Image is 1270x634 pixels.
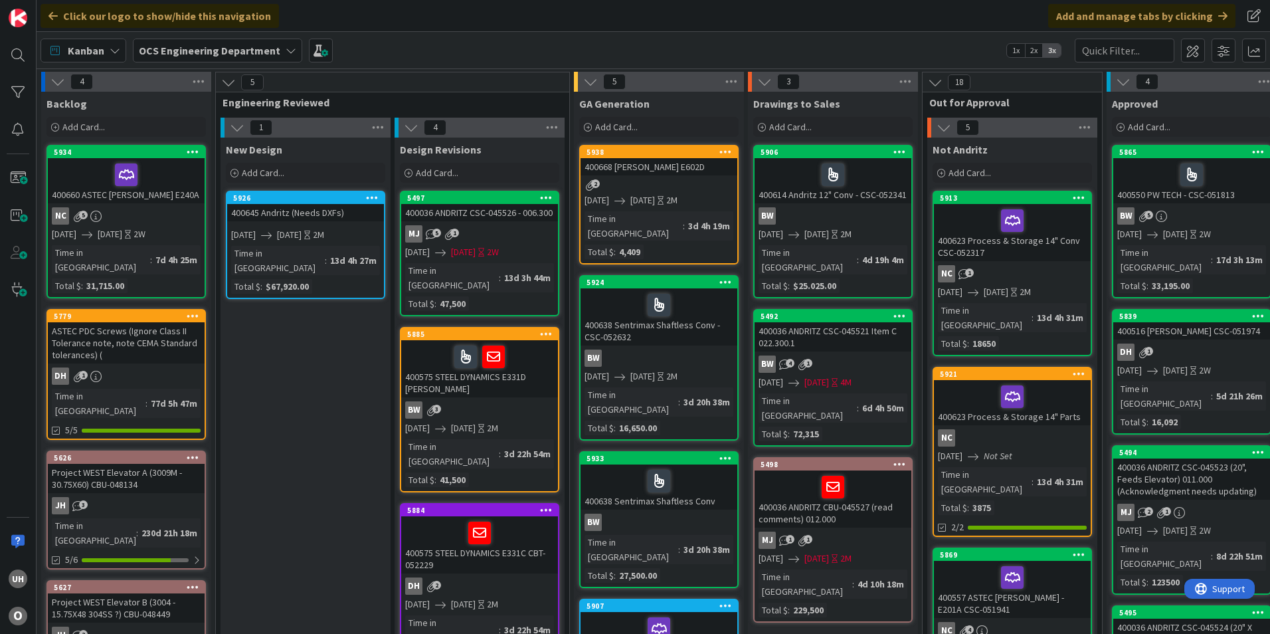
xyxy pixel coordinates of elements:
span: [DATE] [1163,364,1188,377]
div: NC [52,207,69,225]
span: [DATE] [98,227,122,241]
span: 1 [965,268,974,277]
span: Add Card... [416,167,458,179]
div: 400516 [PERSON_NAME] CSC-051974 [1113,322,1270,340]
span: : [614,568,616,583]
div: 2M [840,227,852,241]
div: 3875 [969,500,994,515]
div: BW [401,401,558,419]
div: Time in [GEOGRAPHIC_DATA] [405,263,499,292]
div: Total $ [405,473,434,487]
div: Time in [GEOGRAPHIC_DATA] [405,439,499,469]
div: Click our logo to show/hide this navigation [41,4,279,28]
div: 5926 [233,193,384,203]
span: : [145,396,147,411]
div: 230d 21h 18m [138,526,201,540]
div: 400614 Andritz 12" Conv - CSC-052341 [755,158,911,203]
div: Time in [GEOGRAPHIC_DATA] [52,518,136,548]
div: $25.025.00 [790,278,840,293]
div: MJ [755,532,911,549]
div: 5885 [407,330,558,339]
div: Project WEST Elevator A (3009M - 30.75X60) CBU-048134 [48,464,205,493]
div: 5924 [587,278,737,287]
div: BW [581,514,737,531]
div: 13d 4h 31m [1034,475,1087,489]
div: Time in [GEOGRAPHIC_DATA] [585,387,678,417]
span: [DATE] [1163,524,1188,538]
div: NC [938,429,955,447]
div: 400575 STEEL DYNAMICS E331C CBT-052229 [401,516,558,574]
div: Total $ [405,296,434,311]
div: BW [1117,207,1134,225]
div: BW [759,356,776,373]
div: 5865 [1113,146,1270,158]
div: 2M [313,228,324,242]
span: 5/6 [65,553,78,567]
div: 5934 [54,148,205,157]
span: [DATE] [585,370,609,383]
div: Total $ [759,427,788,441]
div: 2M [1020,285,1031,299]
span: [DATE] [630,370,655,383]
span: : [788,427,790,441]
div: 16,650.00 [616,421,660,435]
div: 33,195.00 [1148,278,1193,293]
div: 5885 [401,328,558,340]
div: NC [938,265,955,282]
span: Out for Approval [929,96,1085,109]
div: 5779 [54,312,205,321]
div: 2M [487,421,498,435]
div: NC [934,265,1091,282]
div: JH [52,497,69,514]
div: Total $ [1117,415,1146,429]
div: 3d 20h 38m [680,542,733,557]
span: : [683,219,685,233]
div: BW [585,514,602,531]
div: Total $ [1117,278,1146,293]
div: 5885400575 STEEL DYNAMICS E331D [PERSON_NAME] [401,328,558,397]
div: 5839400516 [PERSON_NAME] CSC-051974 [1113,310,1270,340]
div: 3d 20h 38m [680,395,733,409]
div: 400623 Process & Storage 14" Conv CSC-052317 [934,204,1091,261]
div: Total $ [1117,575,1146,589]
div: 5497 [401,192,558,204]
div: BW [1113,207,1270,225]
div: 5494 [1119,448,1270,457]
div: $67,920.00 [262,279,312,294]
span: : [1211,253,1213,267]
div: 400645 Andritz (Needs DXFs) [227,204,384,221]
div: 5865 [1119,148,1270,157]
div: BW [405,401,422,419]
span: : [434,296,436,311]
span: [DATE] [52,227,76,241]
div: NC [934,429,1091,447]
div: 5626Project WEST Elevator A (3009M - 30.75X60) CBU-048134 [48,452,205,493]
span: 2x [1025,44,1043,57]
span: 1 [1144,347,1153,356]
div: Add and manage tabs by clicking [1048,4,1235,28]
div: 27,500.00 [616,568,660,583]
div: 5884400575 STEEL DYNAMICS E331C CBT-052229 [401,504,558,574]
span: 1 [804,359,812,368]
div: Total $ [231,279,260,294]
div: 400036 ANDRITZ CBU-045527 (read comments) 012.000 [755,471,911,528]
span: [DATE] [938,449,962,463]
div: 2M [666,370,678,383]
span: : [499,270,501,285]
div: Total $ [938,500,967,515]
span: : [81,278,83,293]
span: Engineering Reviewed [223,96,553,109]
span: 1 [786,535,794,544]
span: Add Card... [769,121,812,133]
div: Time in [GEOGRAPHIC_DATA] [759,570,852,599]
span: 2 [591,179,600,188]
span: [DATE] [451,421,476,435]
span: 5/5 [65,423,78,437]
div: 2W [134,227,145,241]
div: MJ [759,532,776,549]
span: [DATE] [938,285,962,299]
div: NC [48,207,205,225]
span: Add Card... [242,167,284,179]
b: OCS Engineering Department [139,44,280,57]
div: Time in [GEOGRAPHIC_DATA] [1117,381,1211,411]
